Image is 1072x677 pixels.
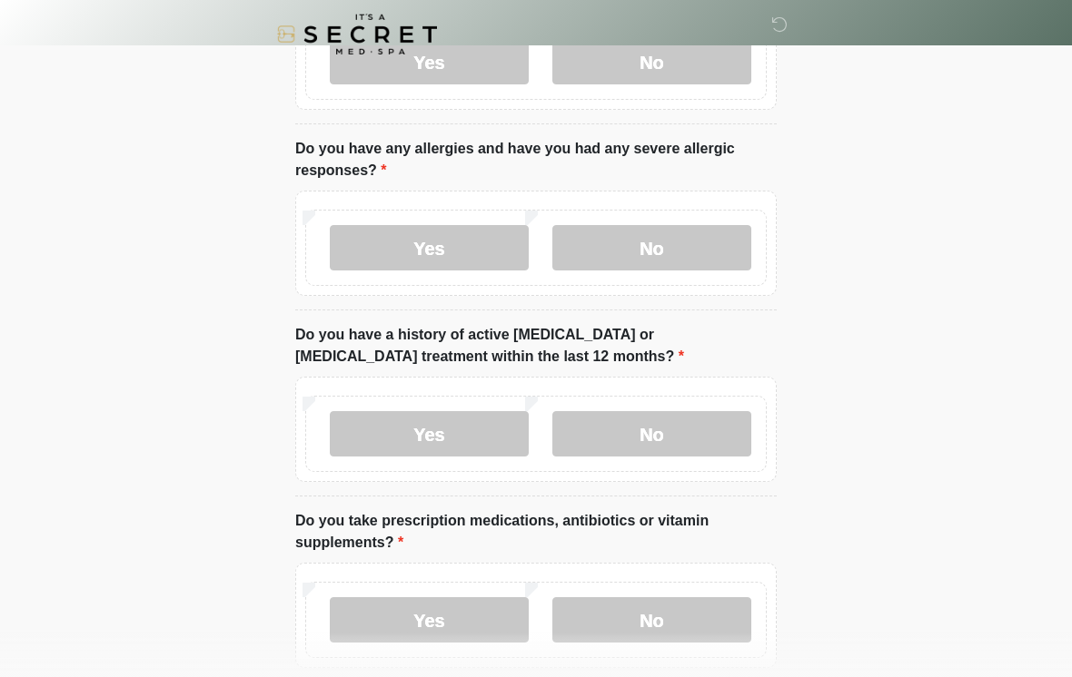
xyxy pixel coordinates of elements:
[552,225,751,270] label: No
[552,597,751,643] label: No
[330,411,529,456] label: Yes
[552,411,751,456] label: No
[295,138,777,182] label: Do you have any allergies and have you had any severe allergic responses?
[330,597,529,643] label: Yes
[277,14,437,54] img: It's A Secret Med Spa Logo
[295,510,777,554] label: Do you take prescription medications, antibiotics or vitamin supplements?
[295,324,777,368] label: Do you have a history of active [MEDICAL_DATA] or [MEDICAL_DATA] treatment within the last 12 mon...
[330,225,529,270] label: Yes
